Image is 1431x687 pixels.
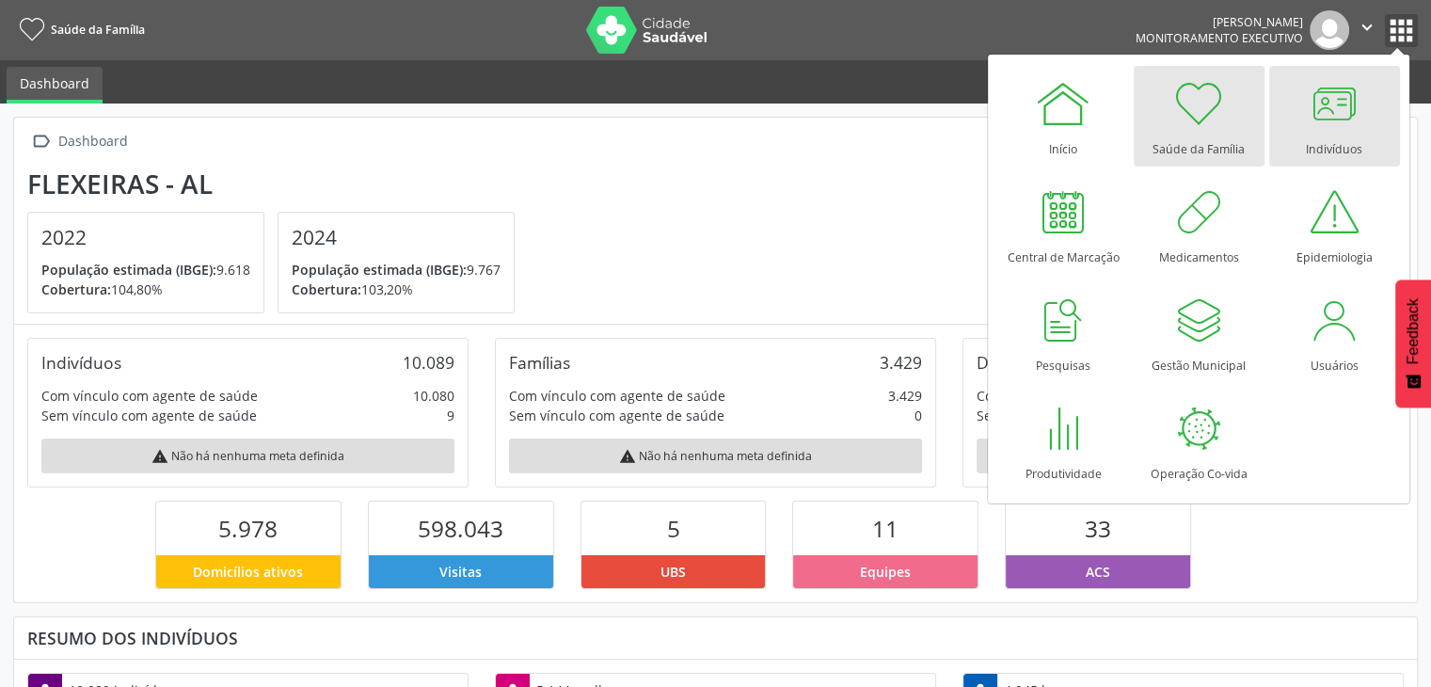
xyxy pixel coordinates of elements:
a:  Dashboard [27,128,131,155]
span: População estimada (IBGE): [41,261,216,279]
div: Dashboard [55,128,131,155]
span: População estimada (IBGE): [292,261,467,279]
a: Dashboard [7,67,103,104]
div: Com vínculo com agente de saúde [509,386,725,406]
span: UBS [660,562,686,582]
p: 103,20% [292,280,501,299]
p: 9.767 [292,260,501,280]
span: 11 [872,513,898,544]
button:  [1349,10,1385,50]
div: Indivíduos [41,352,121,373]
span: 5 [667,513,680,544]
button: apps [1385,14,1418,47]
span: Equipes [860,562,911,582]
h4: 2024 [292,226,501,249]
span: Saúde da Família [51,22,145,38]
span: Cobertura: [292,280,361,298]
div: Com vínculo com agente de saúde [977,386,1193,406]
h4: 2022 [41,226,250,249]
div: Flexeiras - AL [27,168,528,200]
i: warning [151,448,168,465]
span: ACS [1086,562,1110,582]
p: 9.618 [41,260,250,280]
a: Usuários [1269,282,1400,383]
div: Domicílios [977,352,1055,373]
span: Domicílios ativos [193,562,303,582]
div: Sem vínculo com agente de saúde [977,406,1192,425]
span: Visitas [439,562,482,582]
div: 10.089 [403,352,454,373]
a: Epidemiologia [1269,174,1400,275]
a: Pesquisas [998,282,1129,383]
span: Monitoramento Executivo [1136,30,1303,46]
span: 5.978 [218,513,278,544]
i:  [27,128,55,155]
img: img [1310,10,1349,50]
div: 3.429 [880,352,922,373]
span: 598.043 [418,513,503,544]
a: Início [998,66,1129,167]
div: 0 [914,406,922,425]
span: Feedback [1405,298,1422,364]
a: Central de Marcação [998,174,1129,275]
div: Sem vínculo com agente de saúde [509,406,724,425]
div: Não há nenhuma meta definida [509,439,922,473]
p: 104,80% [41,280,250,299]
div: Resumo dos indivíduos [27,628,1404,648]
span: 33 [1085,513,1111,544]
div: Famílias [509,352,570,373]
div: 3.429 [888,386,922,406]
span: Cobertura: [41,280,111,298]
a: Operação Co-vida [1134,391,1264,491]
div: Sem vínculo com agente de saúde [41,406,257,425]
i: warning [619,448,636,465]
a: Produtividade [998,391,1129,491]
div: 9 [447,406,454,425]
div: Não há nenhuma meta definida [41,439,454,473]
a: Indivíduos [1269,66,1400,167]
div: Não há nenhuma meta definida [977,439,1390,473]
div: Com vínculo com agente de saúde [41,386,258,406]
div: 10.080 [413,386,454,406]
div: [PERSON_NAME] [1136,14,1303,30]
a: Gestão Municipal [1134,282,1264,383]
a: Medicamentos [1134,174,1264,275]
i:  [1357,17,1377,38]
a: Saúde da Família [1134,66,1264,167]
a: Saúde da Família [13,14,145,45]
button: Feedback - Mostrar pesquisa [1395,280,1431,407]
